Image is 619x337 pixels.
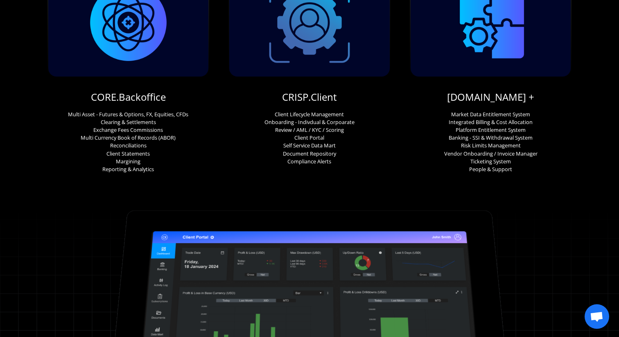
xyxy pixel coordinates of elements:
a: CORE.Backoffice [91,90,166,104]
p: Market Data Entitlement System Integrated Billing & Cost Allocation Platform Entitlement System B... [444,111,538,174]
a: CRISP.Client [282,90,337,104]
p: Multi Asset - Futures & Options, FX, Equities, CFDs Clearing & Settlements Exchange Fees Commissi... [68,111,188,174]
div: Open chat [585,304,609,329]
a: [DOMAIN_NAME] + [447,90,534,104]
p: Client Lifecycle Management Onboarding - Indivdual & Corpoarate Review / AML / KYC / Scoring Clie... [264,111,355,165]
